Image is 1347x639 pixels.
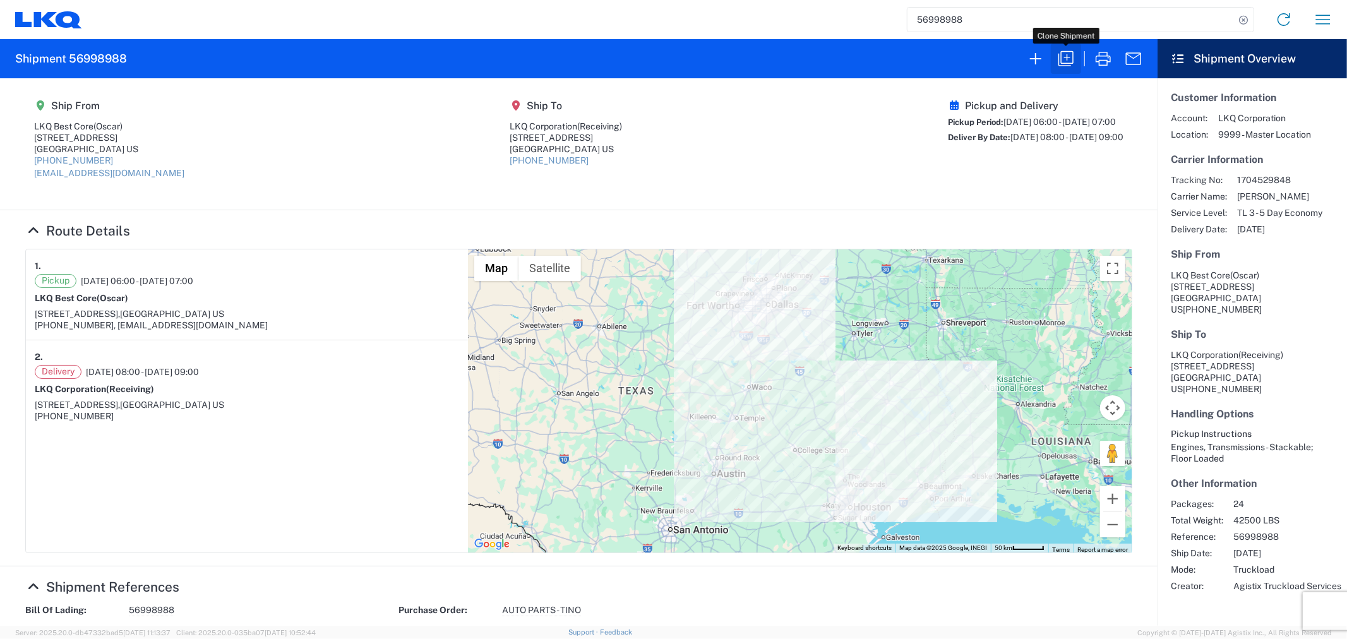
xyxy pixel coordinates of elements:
[1237,207,1322,218] span: TL 3 - 5 Day Economy
[1171,350,1283,371] span: LKQ Corporation [STREET_ADDRESS]
[1237,191,1322,202] span: [PERSON_NAME]
[1158,39,1347,78] header: Shipment Overview
[34,100,184,112] h5: Ship From
[265,629,316,636] span: [DATE] 10:52:44
[1171,429,1334,439] h6: Pickup Instructions
[1171,547,1223,559] span: Ship Date:
[1183,304,1262,314] span: [PHONE_NUMBER]
[35,309,120,319] span: [STREET_ADDRESS],
[1100,256,1125,281] button: Toggle fullscreen view
[510,143,623,155] div: [GEOGRAPHIC_DATA] US
[510,155,589,165] a: [PHONE_NUMBER]
[600,628,632,636] a: Feedback
[502,604,581,616] span: AUTO PARTS - TINO
[1171,224,1227,235] span: Delivery Date:
[1171,153,1334,165] h5: Carrier Information
[123,629,171,636] span: [DATE] 11:13:37
[35,400,120,410] span: [STREET_ADDRESS],
[1238,350,1283,360] span: (Receiving)
[1003,117,1116,127] span: [DATE] 06:00 - [DATE] 07:00
[35,384,154,394] strong: LKQ Corporation
[991,544,1048,552] button: Map Scale: 50 km per 47 pixels
[35,319,459,331] div: [PHONE_NUMBER], [EMAIL_ADDRESS][DOMAIN_NAME]
[510,132,623,143] div: [STREET_ADDRESS]
[1077,546,1128,553] a: Report a map error
[510,100,623,112] h5: Ship To
[1171,129,1208,140] span: Location:
[1171,282,1254,292] span: [STREET_ADDRESS]
[1171,531,1223,542] span: Reference:
[1171,112,1208,124] span: Account:
[1218,129,1311,140] span: 9999 - Master Location
[1233,531,1341,542] span: 56998988
[474,256,518,281] button: Show street map
[1171,328,1334,340] h5: Ship To
[471,536,513,552] img: Google
[995,544,1012,551] span: 50 km
[34,121,184,132] div: LKQ Best Core
[948,117,1003,127] span: Pickup Period:
[15,51,127,66] h2: Shipment 56998988
[1171,515,1223,526] span: Total Weight:
[1171,408,1334,420] h5: Handling Options
[837,544,892,552] button: Keyboard shortcuts
[34,143,184,155] div: [GEOGRAPHIC_DATA] US
[93,121,123,131] span: (Oscar)
[1100,395,1125,421] button: Map camera controls
[907,8,1235,32] input: Shipment, tracking or reference number
[578,121,623,131] span: (Receiving)
[518,256,581,281] button: Show satellite imagery
[1171,498,1223,510] span: Packages:
[471,536,513,552] a: Open this area in Google Maps (opens a new window)
[1010,132,1123,142] span: [DATE] 08:00 - [DATE] 09:00
[25,604,120,616] strong: Bill Of Lading:
[1100,512,1125,537] button: Zoom out
[35,274,76,288] span: Pickup
[1171,580,1223,592] span: Creator:
[1171,207,1227,218] span: Service Level:
[129,604,174,616] span: 56998988
[1183,384,1262,394] span: [PHONE_NUMBER]
[35,293,128,303] strong: LKQ Best Core
[899,544,987,551] span: Map data ©2025 Google, INEGI
[120,309,224,319] span: [GEOGRAPHIC_DATA] US
[1237,224,1322,235] span: [DATE]
[1052,546,1070,553] a: Terms
[35,410,459,422] div: [PHONE_NUMBER]
[1233,564,1341,575] span: Truckload
[35,349,43,365] strong: 2.
[510,121,623,132] div: LKQ Corporation
[1171,270,1230,280] span: LKQ Best Core
[1171,248,1334,260] h5: Ship From
[1171,92,1334,104] h5: Customer Information
[81,275,193,287] span: [DATE] 06:00 - [DATE] 07:00
[1233,515,1341,526] span: 42500 LBS
[15,629,171,636] span: Server: 2025.20.0-db47332bad5
[1171,191,1227,202] span: Carrier Name:
[97,293,128,303] span: (Oscar)
[35,365,81,379] span: Delivery
[1100,486,1125,511] button: Zoom in
[86,366,199,378] span: [DATE] 08:00 - [DATE] 09:00
[1171,270,1334,315] address: [GEOGRAPHIC_DATA] US
[1230,270,1259,280] span: (Oscar)
[1171,564,1223,575] span: Mode:
[25,223,130,239] a: Hide Details
[1233,580,1341,592] span: Agistix Truckload Services
[1233,547,1341,559] span: [DATE]
[1171,441,1334,464] div: Engines, Transmissions - Stackable; Floor Loaded
[1171,174,1227,186] span: Tracking No:
[34,168,184,178] a: [EMAIL_ADDRESS][DOMAIN_NAME]
[34,132,184,143] div: [STREET_ADDRESS]
[120,400,224,410] span: [GEOGRAPHIC_DATA] US
[34,155,113,165] a: [PHONE_NUMBER]
[1171,349,1334,395] address: [GEOGRAPHIC_DATA] US
[948,133,1010,142] span: Deliver By Date:
[1218,112,1311,124] span: LKQ Corporation
[35,258,41,274] strong: 1.
[948,100,1123,112] h5: Pickup and Delivery
[1237,174,1322,186] span: 1704529848
[398,604,493,616] strong: Purchase Order:
[106,384,154,394] span: (Receiving)
[1171,477,1334,489] h5: Other Information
